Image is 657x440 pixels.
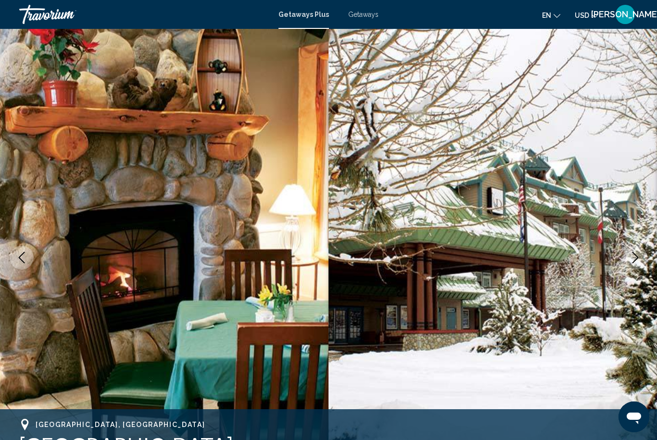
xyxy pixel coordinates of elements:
button: Next image [623,246,647,270]
span: [GEOGRAPHIC_DATA], [GEOGRAPHIC_DATA] [36,421,205,428]
button: Previous image [10,246,34,270]
span: USD [575,12,589,19]
button: Change currency [575,8,598,22]
button: Change language [542,8,560,22]
iframe: Button to launch messaging window [619,401,649,432]
a: Getaways Plus [278,11,329,18]
a: Getaways [348,11,379,18]
span: en [542,12,551,19]
button: User Menu [613,4,638,25]
a: Travorium [19,5,269,24]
